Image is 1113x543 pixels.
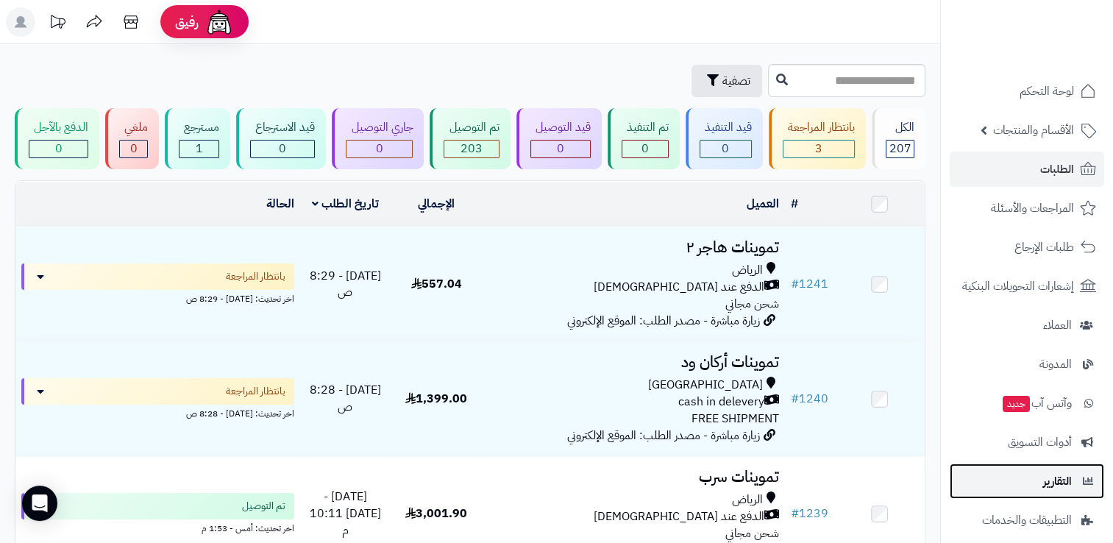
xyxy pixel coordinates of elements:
[205,7,234,37] img: ai-face.png
[226,384,285,399] span: بانتظار المراجعة
[950,308,1104,343] a: العملاء
[346,119,413,136] div: جاري التوصيل
[790,275,828,293] a: #1241
[991,198,1074,219] span: المراجعات والأسئلة
[1020,81,1074,102] span: لوحة التحكم
[950,191,1104,226] a: المراجعات والأسئلة
[531,141,590,157] div: 0
[722,72,750,90] span: تصفية
[950,503,1104,538] a: التطبيقات والخدمات
[444,119,499,136] div: تم التوصيل
[815,140,822,157] span: 3
[886,119,914,136] div: الكل
[982,510,1072,530] span: التطبيقات والخدمات
[1043,471,1072,491] span: التقارير
[950,269,1104,304] a: إشعارات التحويلات البنكية
[279,140,286,157] span: 0
[376,140,383,157] span: 0
[700,141,751,157] div: 0
[783,119,855,136] div: بانتظار المراجعة
[119,119,148,136] div: ملغي
[250,119,315,136] div: قيد الاسترجاع
[1013,11,1099,42] img: logo-2.png
[950,386,1104,421] a: وآتس آبجديد
[175,13,199,31] span: رفيق
[1008,432,1072,452] span: أدوات التسويق
[641,140,649,157] span: 0
[783,141,854,157] div: 3
[557,140,564,157] span: 0
[700,119,752,136] div: قيد التنفيذ
[1043,315,1072,336] span: العملاء
[130,140,138,157] span: 0
[790,275,798,293] span: #
[242,499,285,514] span: تم التوصيل
[251,141,314,157] div: 0
[731,491,762,508] span: الرياض
[310,488,381,539] span: [DATE] - [DATE] 10:11 م
[593,279,764,296] span: الدفع عند [DEMOGRAPHIC_DATA]
[21,405,294,420] div: اخر تحديث: [DATE] - 8:28 ص
[162,108,233,169] a: مسترجع 1
[731,262,762,279] span: الرياض
[683,108,766,169] a: قيد التنفيذ 0
[39,7,76,40] a: تحديثات المنصة
[691,65,762,97] button: تصفية
[29,141,88,157] div: 0
[962,276,1074,297] span: إشعارات التحويلات البنكية
[329,108,427,169] a: جاري التوصيل 0
[746,195,778,213] a: العميل
[566,312,759,330] span: زيارة مباشرة - مصدر الطلب: الموقع الإلكتروني
[593,508,764,525] span: الدفع عند [DEMOGRAPHIC_DATA]
[1001,393,1072,414] span: وآتس آب
[1039,354,1072,375] span: المدونة
[310,267,381,302] span: [DATE] - 8:29 ص
[1040,159,1074,180] span: الطلبات
[29,119,88,136] div: الدفع بالآجل
[790,505,798,522] span: #
[993,120,1074,141] span: الأقسام والمنتجات
[310,381,381,416] span: [DATE] - 8:28 ص
[790,390,798,408] span: #
[427,108,513,169] a: تم التوصيل 203
[950,74,1104,109] a: لوحة التحكم
[725,295,778,313] span: شحن مجاني
[566,427,759,444] span: زيارة مباشرة - مصدر الطلب: الموقع الإلكتروني
[233,108,329,169] a: قيد الاسترجاع 0
[405,390,467,408] span: 1,399.00
[691,410,778,427] span: FREE SHIPMENT
[530,119,591,136] div: قيد التوصيل
[790,390,828,408] a: #1240
[266,195,294,213] a: الحالة
[418,195,455,213] a: الإجمالي
[488,354,779,371] h3: تموينات أركان ود
[647,377,762,394] span: [GEOGRAPHIC_DATA]
[196,140,203,157] span: 1
[725,525,778,542] span: شحن مجاني
[21,290,294,305] div: اخر تحديث: [DATE] - 8:29 ص
[411,275,462,293] span: 557.04
[120,141,147,157] div: 0
[950,230,1104,265] a: طلبات الإرجاع
[346,141,412,157] div: 0
[488,469,779,486] h3: تموينات سرب
[678,394,764,411] span: cash in delevery
[950,425,1104,460] a: أدوات التسويق
[605,108,683,169] a: تم التنفيذ 0
[889,140,911,157] span: 207
[226,269,285,284] span: بانتظار المراجعة
[950,152,1104,187] a: الطلبات
[1014,237,1074,258] span: طلبات الإرجاع
[513,108,605,169] a: قيد التوصيل 0
[488,239,779,256] h3: تموينات هاجر ٢
[722,140,729,157] span: 0
[102,108,162,169] a: ملغي 0
[444,141,498,157] div: 203
[622,119,669,136] div: تم التنفيذ
[312,195,379,213] a: تاريخ الطلب
[179,119,219,136] div: مسترجع
[790,505,828,522] a: #1239
[766,108,869,169] a: بانتظار المراجعة 3
[12,108,102,169] a: الدفع بالآجل 0
[950,347,1104,382] a: المدونة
